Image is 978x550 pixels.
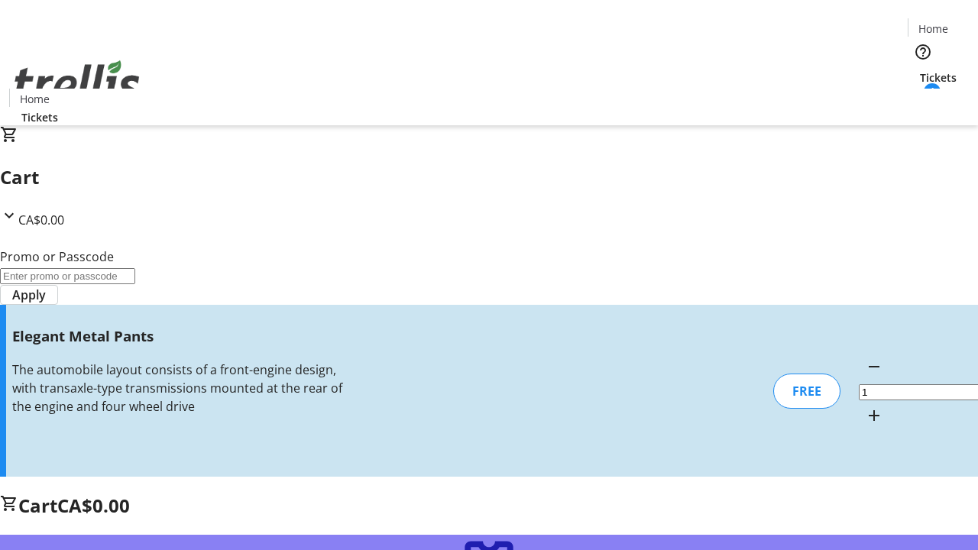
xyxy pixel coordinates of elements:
span: CA$0.00 [57,493,130,518]
h3: Elegant Metal Pants [12,325,346,347]
span: Tickets [21,109,58,125]
button: Decrement by one [859,351,889,382]
div: The automobile layout consists of a front-engine design, with transaxle-type transmissions mounte... [12,361,346,416]
a: Tickets [908,70,969,86]
span: Home [20,91,50,107]
button: Cart [908,86,938,116]
a: Home [908,21,957,37]
div: FREE [773,374,840,409]
span: Home [918,21,948,37]
a: Tickets [9,109,70,125]
span: Tickets [920,70,957,86]
span: CA$0.00 [18,212,64,228]
span: Apply [12,286,46,304]
a: Home [10,91,59,107]
button: Increment by one [859,400,889,431]
button: Help [908,37,938,67]
img: Orient E2E Organization cp6jO81bo0's Logo [9,44,145,120]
